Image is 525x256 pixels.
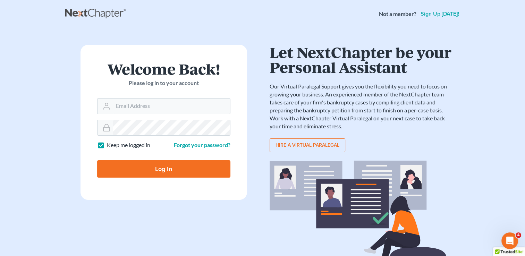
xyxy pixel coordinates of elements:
[516,232,521,238] span: 4
[419,11,460,17] a: Sign up [DATE]!
[34,9,83,16] p: Active in the last 15m
[109,3,122,16] button: Home
[501,232,518,249] iframe: Intercom live chat
[34,3,79,9] h1: [PERSON_NAME]
[11,62,108,157] div: : ​ When filing your case, if you receive a filing error, please double-check with the court to m...
[119,200,130,211] button: Send a message…
[22,203,27,208] button: Gif picker
[6,54,114,161] div: ECF Alert:​When filing your case, if you receive a filing error, please double-check with the cou...
[33,203,39,208] button: Upload attachment
[97,61,230,76] h1: Welcome Back!
[122,3,134,15] div: Close
[11,203,16,208] button: Emoji picker
[5,3,18,16] button: go back
[270,138,345,152] a: Hire a virtual paralegal
[97,160,230,178] input: Log In
[270,83,454,130] p: Our Virtual Paralegal Support gives you the flexibility you need to focus on growing your busines...
[11,62,36,68] b: ECF Alert
[270,45,454,74] h1: Let NextChapter be your Personal Assistant
[113,99,230,114] input: Email Address
[6,188,133,200] textarea: Message…
[174,142,230,148] a: Forgot your password?
[6,54,133,177] div: Lindsey says…
[97,79,230,87] p: Please log in to your account
[107,141,150,149] label: Keep me logged in
[11,163,66,167] div: [PERSON_NAME] • [DATE]
[379,10,416,18] strong: Not a member?
[20,4,31,15] img: Profile image for Lindsey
